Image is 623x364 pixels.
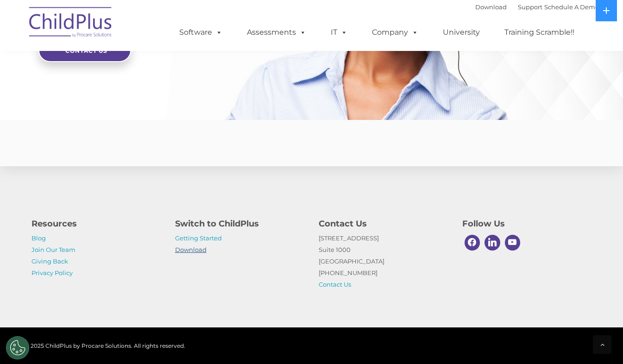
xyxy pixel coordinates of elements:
a: Privacy Policy [31,269,73,276]
a: Download [475,3,507,11]
p: [STREET_ADDRESS] Suite 1000 [GEOGRAPHIC_DATA] [PHONE_NUMBER] [319,232,448,290]
font: | [475,3,599,11]
a: University [434,23,489,42]
a: Assessments [238,23,315,42]
a: Linkedin [482,232,503,253]
h4: Resources [31,217,161,230]
h4: Contact Us [319,217,448,230]
a: Company [363,23,428,42]
button: Cookies Settings [6,336,29,359]
img: ChildPlus by Procare Solutions [25,0,117,47]
a: Youtube [503,232,523,253]
a: Giving Back [31,257,68,265]
h4: Switch to ChildPlus [175,217,305,230]
a: Facebook [462,232,483,253]
a: IT [321,23,357,42]
a: Download [175,246,207,253]
a: Getting Started [175,234,222,242]
a: Software [170,23,232,42]
a: Contact Us [319,281,351,288]
a: Schedule A Demo [544,3,599,11]
a: Support [518,3,542,11]
h4: Follow Us [462,217,592,230]
a: Blog [31,234,46,242]
span: © 2025 ChildPlus by Procare Solutions. All rights reserved. [25,342,185,349]
a: Join Our Team [31,246,76,253]
a: Training Scramble!! [495,23,584,42]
